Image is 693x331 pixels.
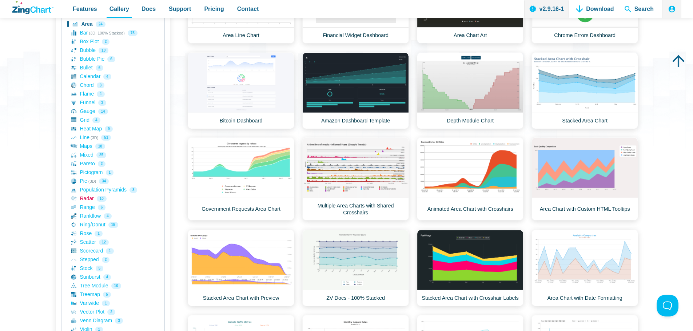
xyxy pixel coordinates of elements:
[417,137,523,221] a: Animated Area Chart with Crosshairs
[188,52,294,129] a: Bitcoin Dashboard
[204,4,224,14] span: Pricing
[237,4,259,14] span: Contact
[417,52,523,129] a: Depth Module Chart
[73,4,97,14] span: Features
[657,295,678,316] iframe: Toggle Customer Support
[302,230,409,306] a: ZV Docs - 100% Stacked
[531,137,638,221] a: Area Chart with Custom HTML Tooltips
[531,230,638,306] a: Area Chart with Date Formatting
[531,52,638,129] a: Stacked Area Chart
[142,4,156,14] span: Docs
[188,137,294,221] a: Government Requests Area Chart
[302,137,409,221] a: Multiple Area Charts with Shared Crosshairs
[109,4,129,14] span: Gallery
[169,4,191,14] span: Support
[302,52,409,129] a: Amazon Dashboard Template
[188,230,294,306] a: Stacked Area Chart with Preview
[417,230,523,306] a: Stacked Area Chart with Crosshair Labels
[12,1,53,14] a: ZingChart Logo. Click to return to the homepage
